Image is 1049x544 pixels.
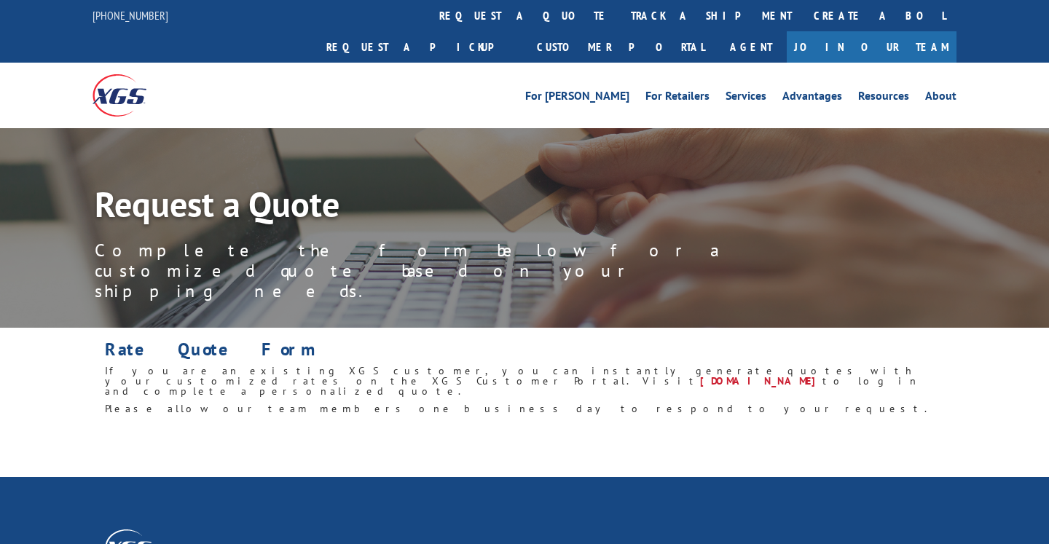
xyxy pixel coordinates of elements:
a: For [PERSON_NAME] [525,90,629,106]
a: [PHONE_NUMBER] [93,8,168,23]
a: Resources [858,90,909,106]
a: Request a pickup [315,31,526,63]
h1: Rate Quote Form [105,341,944,366]
span: to log in and complete a personalized quote. [105,374,919,398]
span: If you are an existing XGS customer, you can instantly generate quotes with your customized rates... [105,364,915,387]
a: Customer Portal [526,31,715,63]
a: Agent [715,31,787,63]
a: For Retailers [645,90,710,106]
a: [DOMAIN_NAME] [700,374,822,387]
a: About [925,90,956,106]
h1: Request a Quote [95,186,750,229]
p: Complete the form below for a customized quote based on your shipping needs. [95,240,750,301]
a: Advantages [782,90,842,106]
a: Services [726,90,766,106]
a: Join Our Team [787,31,956,63]
h6: Please allow our team members one business day to respond to your request. [105,403,944,421]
